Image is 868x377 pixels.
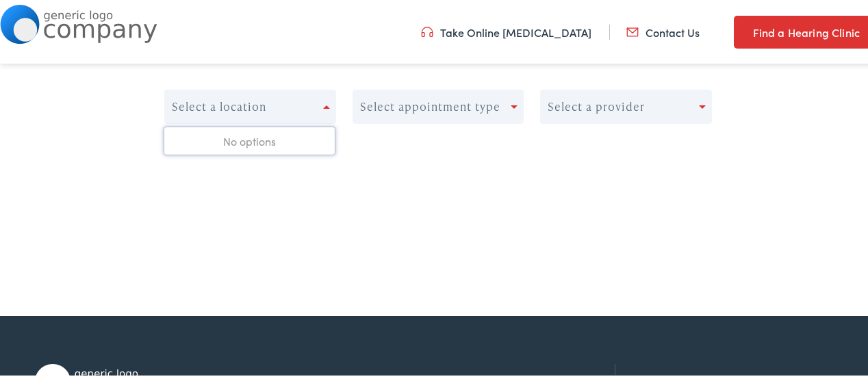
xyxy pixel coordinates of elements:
div: No options [164,125,335,153]
div: Select appointment type [360,99,500,112]
a: Contact Us [626,23,700,38]
img: utility icon [734,22,746,38]
img: utility icon [421,23,433,38]
div: Select a location [172,99,266,112]
a: Take Online [MEDICAL_DATA] [421,23,591,38]
div: Select a provider [548,99,645,112]
img: utility icon [626,23,639,38]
